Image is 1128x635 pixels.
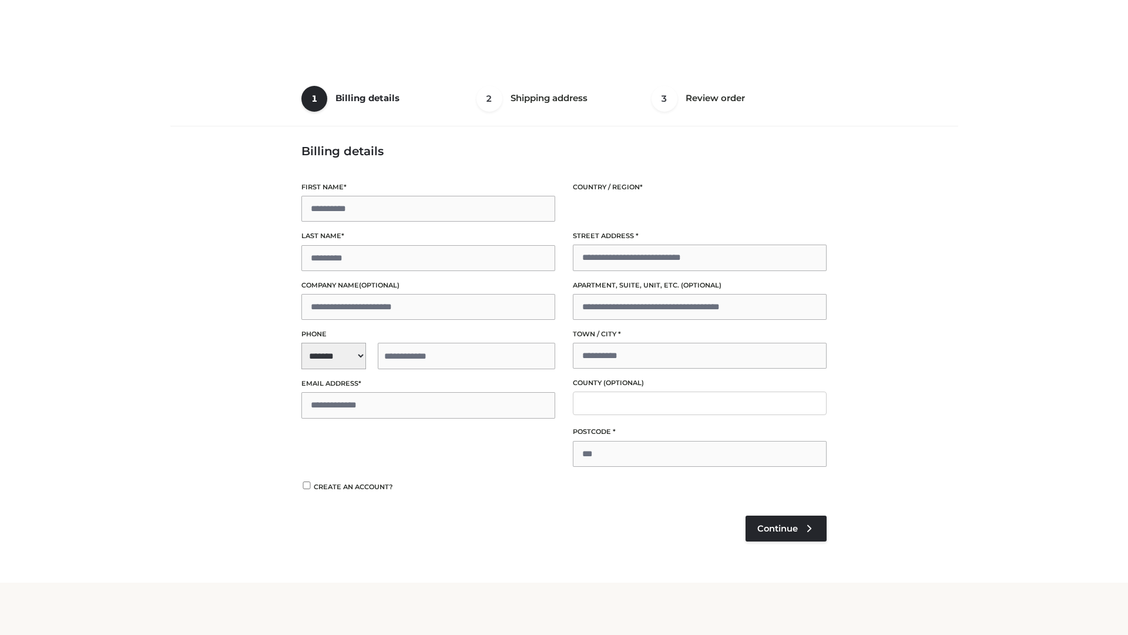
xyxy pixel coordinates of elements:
[573,377,827,389] label: County
[573,280,827,291] label: Apartment, suite, unit, etc.
[301,144,827,158] h3: Billing details
[757,523,798,534] span: Continue
[573,230,827,242] label: Street address
[314,483,393,491] span: Create an account?
[681,281,721,289] span: (optional)
[301,230,555,242] label: Last name
[301,329,555,340] label: Phone
[301,482,312,489] input: Create an account?
[603,379,644,387] span: (optional)
[746,516,827,542] a: Continue
[359,281,399,289] span: (optional)
[301,280,555,291] label: Company name
[301,182,555,193] label: First name
[573,329,827,340] label: Town / City
[573,182,827,193] label: Country / Region
[301,378,555,389] label: Email address
[573,426,827,437] label: Postcode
